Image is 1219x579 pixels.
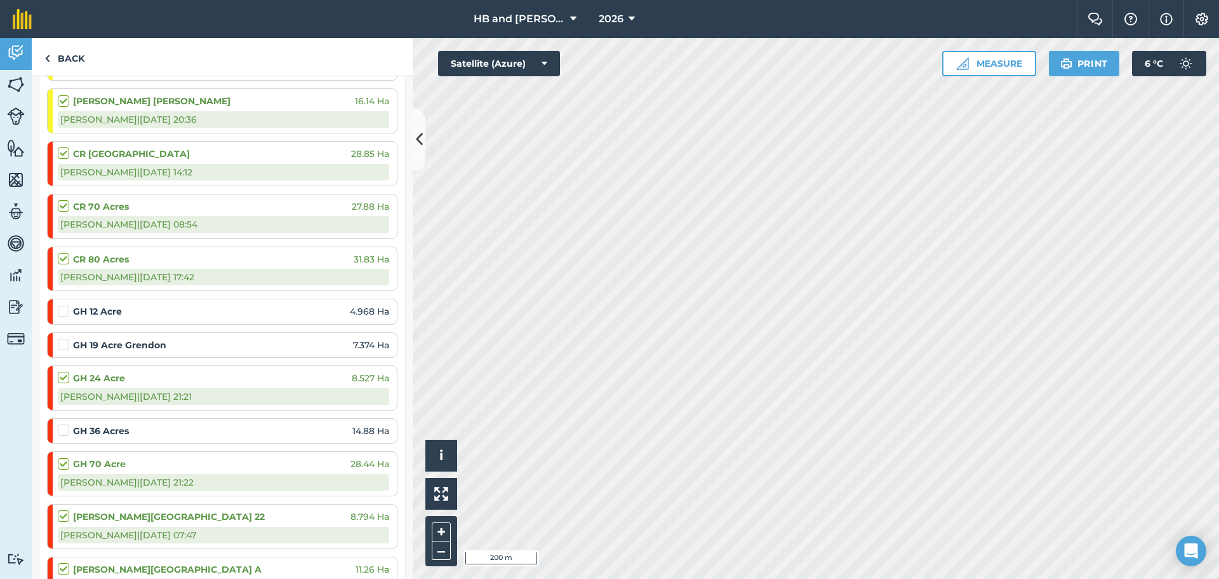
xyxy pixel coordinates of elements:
img: Four arrows, one pointing top left, one top right, one bottom right and the last bottom left [434,487,448,501]
strong: [PERSON_NAME] [PERSON_NAME] [73,94,230,108]
a: Back [32,38,97,76]
img: svg+xml;base64,PD94bWwgdmVyc2lvbj0iMS4wIiBlbmNvZGluZz0idXRmLTgiPz4KPCEtLSBHZW5lcmF0b3I6IEFkb2JlIE... [7,266,25,285]
button: Print [1049,51,1120,76]
span: 28.85 Ha [351,147,389,161]
img: Ruler icon [956,57,969,70]
strong: [PERSON_NAME][GEOGRAPHIC_DATA] 22 [73,510,265,524]
div: Open Intercom Messenger [1176,536,1206,566]
span: 6 ° C [1145,51,1163,76]
button: – [432,542,451,560]
img: svg+xml;base64,PHN2ZyB4bWxucz0iaHR0cDovL3d3dy53My5vcmcvMjAwMC9zdmciIHdpZHRoPSI1NiIgaGVpZ2h0PSI2MC... [7,170,25,189]
img: svg+xml;base64,PD94bWwgdmVyc2lvbj0iMS4wIiBlbmNvZGluZz0idXRmLTgiPz4KPCEtLSBHZW5lcmF0b3I6IEFkb2JlIE... [7,330,25,348]
span: 16.14 Ha [355,94,389,108]
img: svg+xml;base64,PHN2ZyB4bWxucz0iaHR0cDovL3d3dy53My5vcmcvMjAwMC9zdmciIHdpZHRoPSI1NiIgaGVpZ2h0PSI2MC... [7,75,25,94]
img: svg+xml;base64,PHN2ZyB4bWxucz0iaHR0cDovL3d3dy53My5vcmcvMjAwMC9zdmciIHdpZHRoPSI5IiBoZWlnaHQ9IjI0Ii... [44,51,50,66]
button: Satellite (Azure) [438,51,560,76]
span: 14.88 Ha [352,424,389,438]
button: + [432,522,451,542]
img: svg+xml;base64,PHN2ZyB4bWxucz0iaHR0cDovL3d3dy53My5vcmcvMjAwMC9zdmciIHdpZHRoPSIxOSIgaGVpZ2h0PSIyNC... [1060,56,1072,71]
strong: GH 19 Acre Grendon [73,338,166,352]
div: [PERSON_NAME] | [DATE] 17:42 [58,269,389,285]
span: HB and [PERSON_NAME] [474,11,565,27]
span: 31.83 Ha [354,252,389,266]
div: [PERSON_NAME] | [DATE] 21:22 [58,474,389,491]
strong: GH 24 Acre [73,371,125,385]
img: svg+xml;base64,PD94bWwgdmVyc2lvbj0iMS4wIiBlbmNvZGluZz0idXRmLTgiPz4KPCEtLSBHZW5lcmF0b3I6IEFkb2JlIE... [7,107,25,125]
img: fieldmargin Logo [13,9,32,29]
strong: GH 12 Acre [73,304,122,318]
span: i [439,447,443,463]
strong: CR 80 Acres [73,252,129,266]
span: 4.968 Ha [350,304,389,318]
span: 27.88 Ha [352,200,389,214]
div: [PERSON_NAME] | [DATE] 08:54 [58,216,389,233]
img: svg+xml;base64,PHN2ZyB4bWxucz0iaHR0cDovL3d3dy53My5vcmcvMjAwMC9zdmciIHdpZHRoPSI1NiIgaGVpZ2h0PSI2MC... [7,139,25,158]
img: A question mark icon [1123,13,1138,25]
img: Two speech bubbles overlapping with the left bubble in the forefront [1088,13,1103,25]
img: svg+xml;base64,PD94bWwgdmVyc2lvbj0iMS4wIiBlbmNvZGluZz0idXRmLTgiPz4KPCEtLSBHZW5lcmF0b3I6IEFkb2JlIE... [7,202,25,221]
div: [PERSON_NAME] | [DATE] 14:12 [58,164,389,181]
div: [PERSON_NAME] | [DATE] 07:47 [58,527,389,543]
strong: [PERSON_NAME][GEOGRAPHIC_DATA] A [73,562,262,576]
strong: CR 70 Acres [73,200,129,214]
div: [PERSON_NAME] | [DATE] 20:36 [58,111,389,128]
div: [PERSON_NAME] | [DATE] 21:21 [58,388,389,405]
img: svg+xml;base64,PHN2ZyB4bWxucz0iaHR0cDovL3d3dy53My5vcmcvMjAwMC9zdmciIHdpZHRoPSIxNyIgaGVpZ2h0PSIxNy... [1160,11,1173,27]
span: 7.374 Ha [353,338,389,352]
strong: GH 70 Acre [73,457,126,471]
button: Measure [942,51,1036,76]
img: svg+xml;base64,PD94bWwgdmVyc2lvbj0iMS4wIiBlbmNvZGluZz0idXRmLTgiPz4KPCEtLSBHZW5lcmF0b3I6IEFkb2JlIE... [7,234,25,253]
strong: CR [GEOGRAPHIC_DATA] [73,147,190,161]
img: svg+xml;base64,PD94bWwgdmVyc2lvbj0iMS4wIiBlbmNvZGluZz0idXRmLTgiPz4KPCEtLSBHZW5lcmF0b3I6IEFkb2JlIE... [7,43,25,62]
button: 6 °C [1132,51,1206,76]
span: 2026 [599,11,623,27]
img: svg+xml;base64,PD94bWwgdmVyc2lvbj0iMS4wIiBlbmNvZGluZz0idXRmLTgiPz4KPCEtLSBHZW5lcmF0b3I6IEFkb2JlIE... [7,297,25,317]
span: 8.794 Ha [350,510,389,524]
span: 28.44 Ha [350,457,389,471]
img: A cog icon [1194,13,1209,25]
strong: GH 36 Acres [73,424,129,438]
span: 8.527 Ha [352,371,389,385]
img: svg+xml;base64,PD94bWwgdmVyc2lvbj0iMS4wIiBlbmNvZGluZz0idXRmLTgiPz4KPCEtLSBHZW5lcmF0b3I6IEFkb2JlIE... [7,553,25,565]
img: svg+xml;base64,PD94bWwgdmVyc2lvbj0iMS4wIiBlbmNvZGluZz0idXRmLTgiPz4KPCEtLSBHZW5lcmF0b3I6IEFkb2JlIE... [1173,51,1199,76]
button: i [425,440,457,472]
span: 11.26 Ha [356,562,389,576]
